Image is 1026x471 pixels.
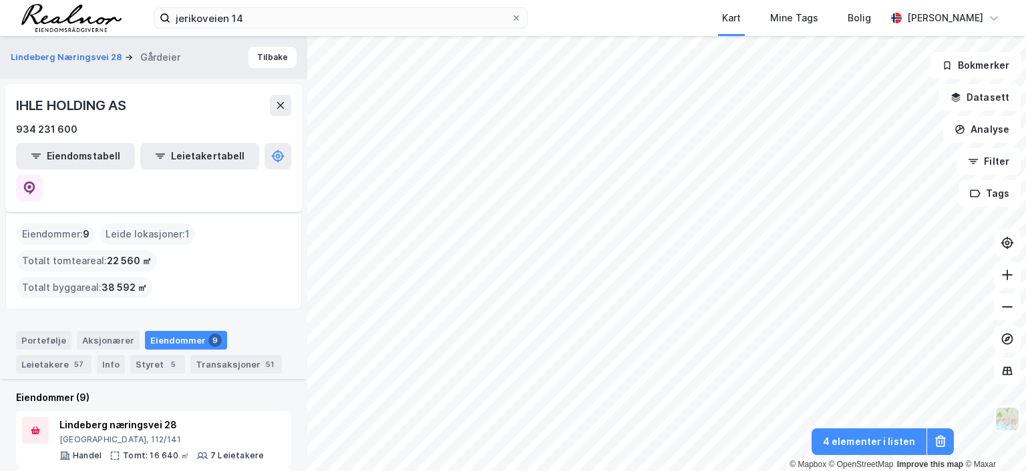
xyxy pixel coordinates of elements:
[770,10,818,26] div: Mine Tags
[939,84,1021,111] button: Datasett
[16,121,77,137] div: 934 231 600
[59,434,264,445] div: [GEOGRAPHIC_DATA], 112/141
[907,10,983,26] div: [PERSON_NAME]
[17,223,95,245] div: Eiendommer :
[812,428,926,455] button: 4 elementer i listen
[71,358,86,371] div: 57
[16,390,291,406] div: Eiendommer (9)
[97,355,125,374] div: Info
[848,10,871,26] div: Bolig
[140,49,180,65] div: Gårdeier
[722,10,741,26] div: Kart
[185,226,190,242] span: 1
[959,407,1026,471] iframe: Chat Widget
[263,358,277,371] div: 51
[73,450,102,461] div: Handel
[83,226,90,242] span: 9
[16,331,71,350] div: Portefølje
[790,460,826,469] a: Mapbox
[59,417,264,433] div: Lindeberg næringsvei 28
[17,250,157,272] div: Totalt tomteareal :
[897,460,963,469] a: Improve this map
[102,280,147,296] span: 38 592 ㎡
[140,143,259,169] button: Leietakertabell
[829,460,894,469] a: OpenStreetMap
[166,358,180,371] div: 5
[957,148,1021,175] button: Filter
[123,450,189,461] div: Tomt: 16 640 ㎡
[995,406,1020,432] img: Z
[77,331,140,350] div: Aksjonærer
[943,116,1021,143] button: Analyse
[210,450,264,461] div: 7 Leietakere
[930,52,1021,79] button: Bokmerker
[21,4,122,32] img: realnor-logo.934646d98de889bb5806.png
[107,253,152,269] span: 22 560 ㎡
[145,331,227,350] div: Eiendommer
[130,355,185,374] div: Styret
[100,223,195,245] div: Leide lokasjoner :
[190,355,282,374] div: Transaksjoner
[11,51,125,64] button: Lindeberg Næringsvei 28
[16,95,129,116] div: IHLE HOLDING AS
[208,334,222,347] div: 9
[959,180,1021,207] button: Tags
[248,47,297,68] button: Tilbake
[959,407,1026,471] div: Kontrollprogram for chat
[16,143,135,169] button: Eiendomstabell
[17,277,152,298] div: Totalt byggareal :
[16,355,92,374] div: Leietakere
[170,8,511,28] input: Søk på adresse, matrikkel, gårdeiere, leietakere eller personer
